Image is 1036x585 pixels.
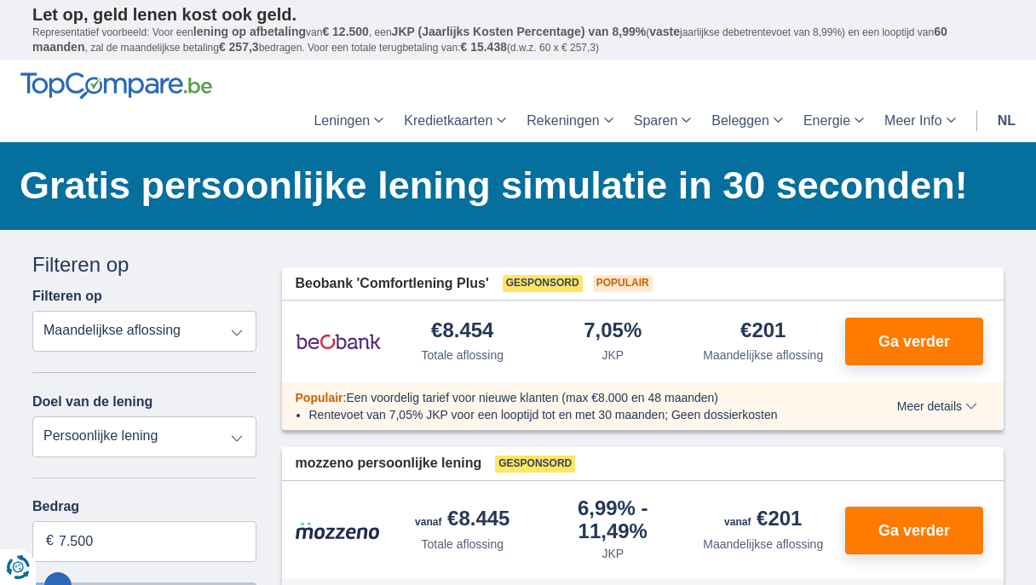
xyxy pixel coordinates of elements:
[878,523,950,538] span: Ga verder
[845,507,983,554] button: Ga verder
[32,25,1004,55] p: Representatief voorbeeld: Voor een van , een ( jaarlijkse debetrentevoet van 8,99%) en een loopti...
[874,100,966,142] a: Meer Info
[740,320,786,343] div: €201
[897,400,977,412] span: Meer details
[32,394,153,410] label: Doel van de lening
[884,399,990,413] button: Meer details
[32,499,256,514] label: Bedrag
[346,391,718,404] span: Een voordelig tarief voor nieuwe klanten (max €8.000 en 48 maanden)
[724,508,802,532] div: €201
[460,40,507,54] span: € 15.438
[431,320,493,343] div: €8.454
[421,347,504,364] div: Totale aflossing
[32,250,256,279] div: Filteren op
[601,347,624,364] div: JKP
[394,100,516,142] a: Kredietkaarten
[845,318,983,365] button: Ga verder
[503,275,583,292] span: Gesponsord
[421,536,504,553] div: Totale aflossing
[624,100,702,142] a: Sparen
[296,391,343,404] span: Populair
[309,406,835,423] li: Rentevoet van 7,05% JKP voor een looptijd tot en met 30 maanden; Geen dossierkosten
[415,508,509,532] div: €8.445
[322,25,369,38] span: € 12.500
[296,454,482,473] span: mozzeno persoonlijke lening
[296,274,489,294] span: Beobank 'Comfortlening Plus'
[392,25,647,38] span: JKP (Jaarlijks Kosten Percentage) van 8,99%
[32,25,947,54] span: 60 maanden
[593,275,653,292] span: Populair
[296,320,381,363] img: product.pl.alt Beobank
[601,545,624,562] div: JKP
[987,100,1026,142] a: nl
[219,40,259,54] span: € 257,3
[703,347,823,364] div: Maandelijkse aflossing
[46,531,54,551] span: €
[878,334,950,349] span: Ga verder
[20,159,1004,212] h1: Gratis persoonlijke lening simulatie in 30 seconden!
[495,456,575,473] span: Gesponsord
[32,289,102,304] label: Filteren op
[544,498,682,542] div: 6,99%
[296,521,381,540] img: product.pl.alt Mozzeno
[649,25,680,38] span: vaste
[282,389,849,406] div: :
[701,100,793,142] a: Beleggen
[584,320,642,343] div: 7,05%
[793,100,874,142] a: Energie
[193,25,306,38] span: lening op afbetaling
[516,100,623,142] a: Rekeningen
[703,536,823,553] div: Maandelijkse aflossing
[20,72,212,100] img: TopCompare
[32,4,1004,25] p: Let op, geld lenen kost ook geld.
[303,100,394,142] a: Leningen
